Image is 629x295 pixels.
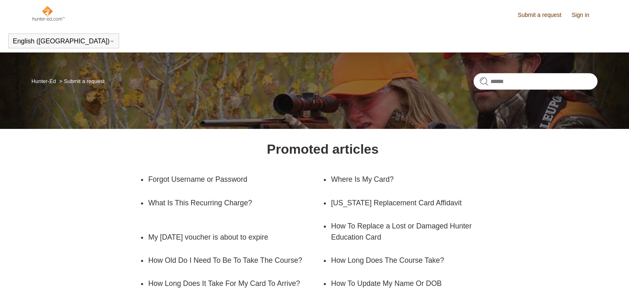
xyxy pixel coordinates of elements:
a: [US_STATE] Replacement Card Affidavit [331,191,493,214]
a: How To Update My Name Or DOB [331,272,493,295]
img: Hunter-Ed Help Center home page [31,5,65,21]
a: Sign in [572,11,598,19]
a: What Is This Recurring Charge? [148,191,323,214]
a: How To Replace a Lost or Damaged Hunter Education Card [331,214,505,249]
a: Where Is My Card? [331,168,493,191]
input: Search [474,73,598,90]
button: English ([GEOGRAPHIC_DATA]) [13,38,115,45]
a: How Old Do I Need To Be To Take The Course? [148,249,310,272]
a: My [DATE] voucher is about to expire [148,226,310,249]
a: How Long Does It Take For My Card To Arrive? [148,272,323,295]
li: Hunter-Ed [31,78,57,84]
a: Submit a request [518,11,570,19]
li: Submit a request [57,78,105,84]
h1: Promoted articles [267,139,378,159]
a: How Long Does The Course Take? [331,249,493,272]
a: Forgot Username or Password [148,168,310,191]
a: Hunter-Ed [31,78,56,84]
